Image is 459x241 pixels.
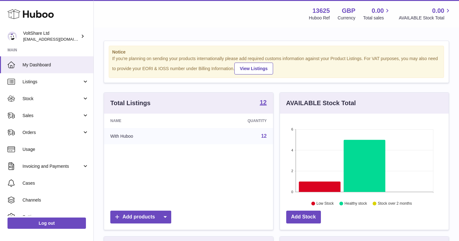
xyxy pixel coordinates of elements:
text: Healthy stock [344,201,367,206]
h3: Total Listings [110,99,151,107]
text: 4 [291,148,293,152]
span: Total sales [363,15,391,21]
a: Add products [110,211,171,223]
span: Stock [22,96,82,102]
text: 2 [291,169,293,173]
strong: Notice [112,49,441,55]
a: Log out [7,218,86,229]
span: Orders [22,130,82,136]
span: AVAILABLE Stock Total [399,15,452,21]
strong: 12 [260,99,267,105]
div: Huboo Ref [309,15,330,21]
a: 0.00 AVAILABLE Stock Total [399,7,452,21]
img: info@voltshare.co.uk [7,32,17,41]
td: With Huboo [104,128,193,144]
span: Listings [22,79,82,85]
a: 0.00 Total sales [363,7,391,21]
span: Sales [22,113,82,119]
span: Cases [22,180,89,186]
span: Settings [22,214,89,220]
span: Usage [22,146,89,152]
text: 6 [291,127,293,131]
div: Currency [338,15,356,21]
span: [EMAIL_ADDRESS][DOMAIN_NAME] [23,37,92,42]
span: Channels [22,197,89,203]
span: 0.00 [432,7,444,15]
strong: GBP [342,7,355,15]
span: My Dashboard [22,62,89,68]
a: 12 [261,133,267,139]
text: Stock over 2 months [378,201,412,206]
text: 0 [291,190,293,194]
div: VoltShare Ltd [23,30,79,42]
span: Invoicing and Payments [22,163,82,169]
a: Add Stock [286,211,321,223]
text: Low Stock [316,201,334,206]
div: If you're planning on sending your products internationally please add required customs informati... [112,56,441,74]
th: Quantity [193,114,273,128]
th: Name [104,114,193,128]
strong: 13625 [312,7,330,15]
h3: AVAILABLE Stock Total [286,99,356,107]
a: View Listings [234,63,273,74]
span: 0.00 [372,7,384,15]
a: 12 [260,99,267,107]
